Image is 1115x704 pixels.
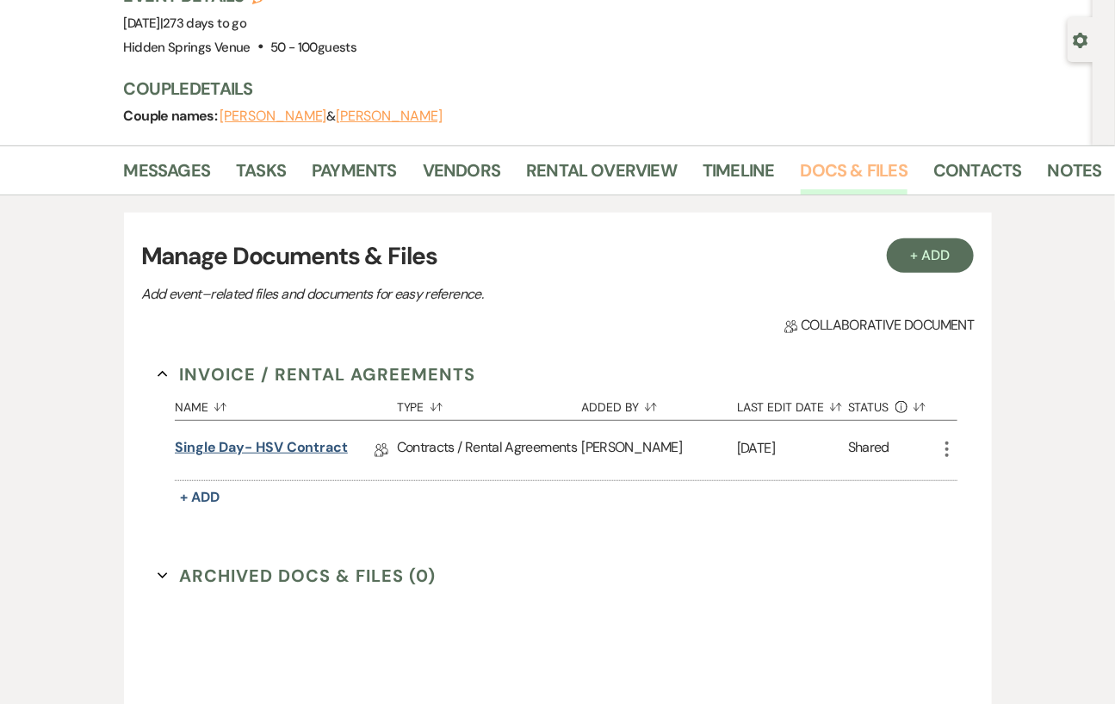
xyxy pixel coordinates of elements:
[163,15,246,32] span: 273 days to go
[160,15,246,32] span: |
[124,39,251,56] span: Hidden Springs Venue
[397,387,582,420] button: Type
[141,238,975,275] h3: Manage Documents & Files
[582,387,737,420] button: Added By
[175,387,397,420] button: Name
[887,238,975,273] button: + Add
[703,157,775,195] a: Timeline
[933,157,1022,195] a: Contacts
[236,157,286,195] a: Tasks
[336,109,443,123] button: [PERSON_NAME]
[312,157,397,195] a: Payments
[423,157,500,195] a: Vendors
[848,387,937,420] button: Status
[1048,157,1102,195] a: Notes
[175,485,225,509] button: + Add
[784,315,974,336] span: Collaborative document
[397,421,582,480] div: Contracts / Rental Agreements
[526,157,677,195] a: Rental Overview
[1073,31,1088,47] button: Open lead details
[220,108,443,125] span: &
[124,107,220,125] span: Couple names:
[737,387,848,420] button: Last Edit Date
[737,437,848,460] p: [DATE]
[141,283,744,306] p: Add event–related files and documents for easy reference.
[124,15,247,32] span: [DATE]
[180,488,220,506] span: + Add
[220,109,327,123] button: [PERSON_NAME]
[848,401,889,413] span: Status
[158,361,475,387] button: Invoice / Rental Agreements
[124,77,1076,101] h3: Couple Details
[801,157,907,195] a: Docs & Files
[582,421,737,480] div: [PERSON_NAME]
[848,437,889,464] div: Shared
[270,39,356,56] span: 50 - 100 guests
[158,563,436,589] button: Archived Docs & Files (0)
[175,437,348,464] a: Single Day- HSV Contract
[124,157,211,195] a: Messages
